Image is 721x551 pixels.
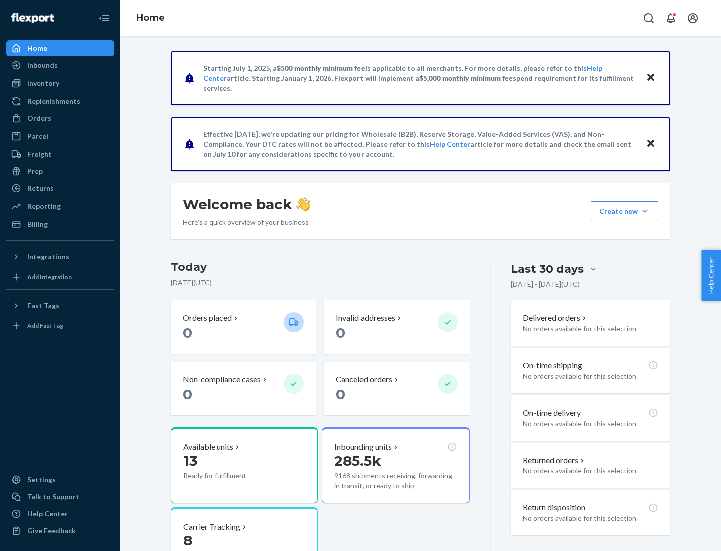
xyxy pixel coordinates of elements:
[523,419,658,429] p: No orders available for this selection
[296,197,310,211] img: hand-wave emoji
[334,441,392,453] p: Inbounding units
[27,272,72,281] div: Add Integration
[336,312,395,324] p: Invalid addresses
[6,75,114,91] a: Inventory
[27,113,51,123] div: Orders
[183,374,261,385] p: Non-compliance cases
[336,324,345,341] span: 0
[523,407,581,419] p: On-time delivery
[183,195,310,213] h1: Welcome back
[419,74,513,82] span: $5,000 monthly minimum fee
[11,13,54,23] img: Flexport logo
[27,252,69,262] div: Integrations
[27,301,59,311] div: Fast Tags
[6,198,114,214] a: Reporting
[27,526,76,536] div: Give Feedback
[523,466,658,476] p: No orders available for this selection
[171,300,316,354] button: Orders placed 0
[644,71,657,85] button: Close
[27,96,80,106] div: Replenishments
[523,502,585,513] p: Return disposition
[6,523,114,539] button: Give Feedback
[644,137,657,151] button: Close
[27,131,48,141] div: Parcel
[183,441,233,453] p: Available units
[183,324,192,341] span: 0
[701,250,721,301] button: Help Center
[511,279,580,289] p: [DATE] - [DATE] ( UTC )
[171,362,316,415] button: Non-compliance cases 0
[183,521,240,533] p: Carrier Tracking
[183,532,192,549] span: 8
[639,8,659,28] button: Open Search Box
[27,60,58,70] div: Inbounds
[27,492,79,502] div: Talk to Support
[322,427,469,503] button: Inbounding units285.5k9168 shipments receiving, forwarding, in transit, or ready to ship
[171,259,470,275] h3: Today
[27,149,52,159] div: Freight
[27,78,59,88] div: Inventory
[183,471,276,481] p: Ready for fulfillment
[523,312,588,324] button: Delivered orders
[6,180,114,196] a: Returns
[277,64,365,72] span: $500 monthly minimum fee
[6,269,114,285] a: Add Integration
[523,371,658,381] p: No orders available for this selection
[6,216,114,232] a: Billing
[27,183,54,193] div: Returns
[591,201,658,221] button: Create new
[6,128,114,144] a: Parcel
[6,110,114,126] a: Orders
[430,140,470,148] a: Help Center
[27,43,47,53] div: Home
[27,219,48,229] div: Billing
[94,8,114,28] button: Close Navigation
[6,93,114,109] a: Replenishments
[6,506,114,522] a: Help Center
[27,166,43,176] div: Prep
[27,201,61,211] div: Reporting
[324,300,469,354] button: Invalid addresses 0
[6,318,114,334] a: Add Fast Tag
[6,57,114,73] a: Inbounds
[523,455,586,466] button: Returned orders
[523,360,582,371] p: On-time shipping
[324,362,469,415] button: Canceled orders 0
[6,472,114,488] a: Settings
[523,513,658,523] p: No orders available for this selection
[334,471,457,491] p: 9168 shipments receiving, forwarding, in transit, or ready to ship
[6,163,114,179] a: Prep
[183,312,232,324] p: Orders placed
[6,146,114,162] a: Freight
[183,452,197,469] span: 13
[183,386,192,403] span: 0
[183,217,310,227] p: Here’s a quick overview of your business
[336,386,345,403] span: 0
[6,489,114,505] a: Talk to Support
[27,475,56,485] div: Settings
[334,452,381,469] span: 285.5k
[128,4,173,33] ol: breadcrumbs
[511,261,584,277] div: Last 30 days
[661,8,681,28] button: Open notifications
[6,249,114,265] button: Integrations
[6,40,114,56] a: Home
[523,324,658,334] p: No orders available for this selection
[171,427,318,503] button: Available units13Ready for fulfillment
[27,509,68,519] div: Help Center
[683,8,703,28] button: Open account menu
[171,278,470,288] p: [DATE] ( UTC )
[27,321,63,330] div: Add Fast Tag
[6,298,114,314] button: Fast Tags
[336,374,392,385] p: Canceled orders
[203,63,636,93] p: Starting July 1, 2025, a is applicable to all merchants. For more details, please refer to this a...
[203,129,636,159] p: Effective [DATE], we're updating our pricing for Wholesale (B2B), Reserve Storage, Value-Added Se...
[136,12,165,23] a: Home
